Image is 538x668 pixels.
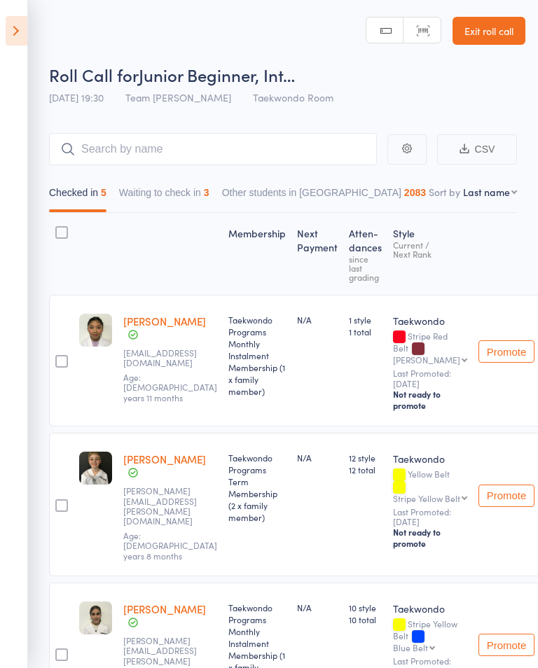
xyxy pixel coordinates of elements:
div: Taekwondo [393,601,467,615]
div: Membership [223,219,291,288]
div: [PERSON_NAME] [393,355,460,364]
div: Blue Belt [393,643,428,652]
button: Promote [478,634,534,656]
button: Checked in5 [49,180,106,212]
span: 12 total [349,464,382,475]
img: image1661331195.png [79,601,112,634]
small: amanda.bradey@hotmail.com [123,486,214,527]
label: Sort by [429,185,460,199]
div: Taekwondo [393,314,467,328]
small: Last Promoted: [DATE] [393,507,467,527]
img: image1661506870.png [79,314,112,347]
a: [PERSON_NAME] [123,314,206,328]
small: xuan2002net@yahoo.com [123,348,214,368]
button: Promote [478,340,534,363]
div: Current / Next Rank [393,240,467,258]
img: image1722593090.png [79,452,112,485]
span: Junior Beginner, Int… [139,63,295,86]
div: N/A [297,314,338,326]
span: Team [PERSON_NAME] [125,90,231,104]
button: Waiting to check in3 [119,180,209,212]
span: Age: [DEMOGRAPHIC_DATA] years 8 months [123,529,217,562]
div: since last grading [349,254,382,281]
div: 2083 [404,187,426,198]
span: 12 style [349,452,382,464]
div: N/A [297,452,338,464]
span: Age: [DEMOGRAPHIC_DATA] years 11 months [123,371,217,403]
div: Stripe Yellow Belt [393,494,460,503]
a: [PERSON_NAME] [123,601,206,616]
span: 1 style [349,314,382,326]
div: Atten­dances [343,219,387,288]
div: Yellow Belt [393,469,467,502]
div: Next Payment [291,219,343,288]
span: 1 total [349,326,382,338]
button: CSV [437,134,517,165]
span: 10 total [349,613,382,625]
small: Last Promoted: [DATE] [393,368,467,389]
div: Last name [463,185,510,199]
a: Exit roll call [453,17,525,45]
a: [PERSON_NAME] [123,452,206,466]
div: N/A [297,601,338,613]
span: Taekwondo Room [253,90,333,104]
span: 10 style [349,601,382,613]
span: [DATE] 19:30 [49,90,104,104]
button: Promote [478,485,534,507]
div: Not ready to promote [393,527,467,549]
div: 3 [204,187,209,198]
input: Search by name [49,133,377,165]
div: 5 [101,187,106,198]
div: Stripe Red Belt [393,331,467,364]
div: Taekwondo [393,452,467,466]
div: Stripe Yellow Belt [393,619,467,652]
div: Not ready to promote [393,389,467,411]
span: Roll Call for [49,63,139,86]
div: Taekwondo Programs Term Membership (2 x family member) [228,452,286,523]
div: Taekwondo Programs Monthly Instalment Membership (1 x family member) [228,314,286,397]
div: Style [387,219,473,288]
button: Other students in [GEOGRAPHIC_DATA]2083 [222,180,426,212]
